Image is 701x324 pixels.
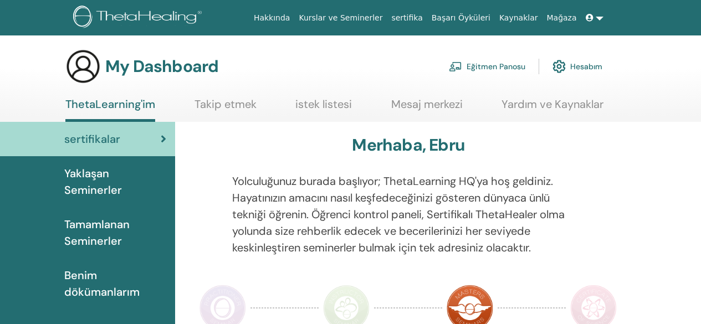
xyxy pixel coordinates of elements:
a: sertifika [387,8,427,28]
span: Yaklaşan Seminerler [64,165,166,198]
a: Kaynaklar [495,8,543,28]
img: generic-user-icon.jpg [65,49,101,84]
a: Başarı Öyküleri [427,8,495,28]
a: Yardım ve Kaynaklar [502,97,603,119]
a: Mağaza [542,8,581,28]
a: Hakkında [249,8,295,28]
a: Takip etmek [195,97,257,119]
a: Eğitmen Panosu [449,54,525,79]
span: Benim dökümanlarım [64,267,166,300]
h3: Merhaba, Ebru [352,135,464,155]
a: Mesaj merkezi [391,97,463,119]
a: Kurslar ve Seminerler [294,8,387,28]
h3: My Dashboard [105,56,218,76]
img: cog.svg [552,57,566,76]
img: logo.png [73,6,206,30]
span: sertifikalar [64,131,120,147]
img: chalkboard-teacher.svg [449,61,462,71]
a: istek listesi [295,97,352,119]
a: Hesabım [552,54,602,79]
p: Yolculuğunuz burada başlıyor; ThetaLearning HQ'ya hoş geldiniz. Hayatınızın amacını nasıl keşfede... [232,173,585,256]
a: ThetaLearning'im [65,97,155,122]
span: Tamamlanan Seminerler [64,216,166,249]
